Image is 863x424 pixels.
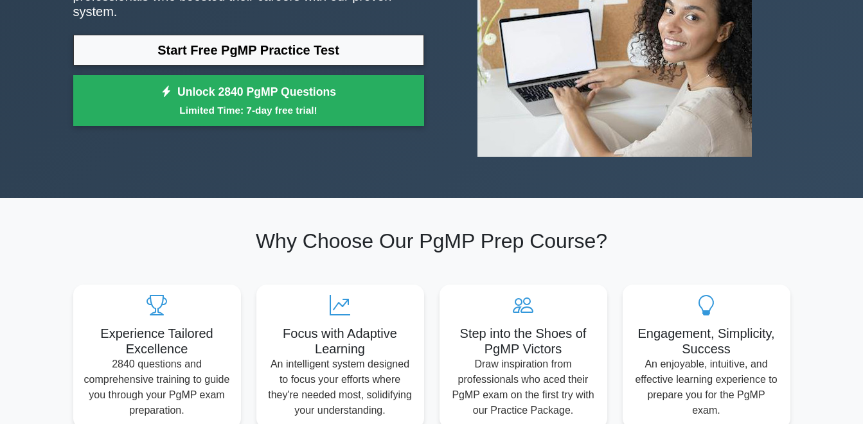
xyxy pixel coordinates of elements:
h5: Step into the Shoes of PgMP Victors [450,326,597,357]
p: Draw inspiration from professionals who aced their PgMP exam on the first try with our Practice P... [450,357,597,418]
p: An enjoyable, intuitive, and effective learning experience to prepare you for the PgMP exam. [633,357,780,418]
h5: Engagement, Simplicity, Success [633,326,780,357]
a: Start Free PgMP Practice Test [73,35,424,66]
h5: Experience Tailored Excellence [84,326,231,357]
h5: Focus with Adaptive Learning [267,326,414,357]
small: Limited Time: 7-day free trial! [89,103,408,118]
h2: Why Choose Our PgMP Prep Course? [73,229,790,253]
a: Unlock 2840 PgMP QuestionsLimited Time: 7-day free trial! [73,75,424,127]
p: 2840 questions and comprehensive training to guide you through your PgMP exam preparation. [84,357,231,418]
p: An intelligent system designed to focus your efforts where they're needed most, solidifying your ... [267,357,414,418]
